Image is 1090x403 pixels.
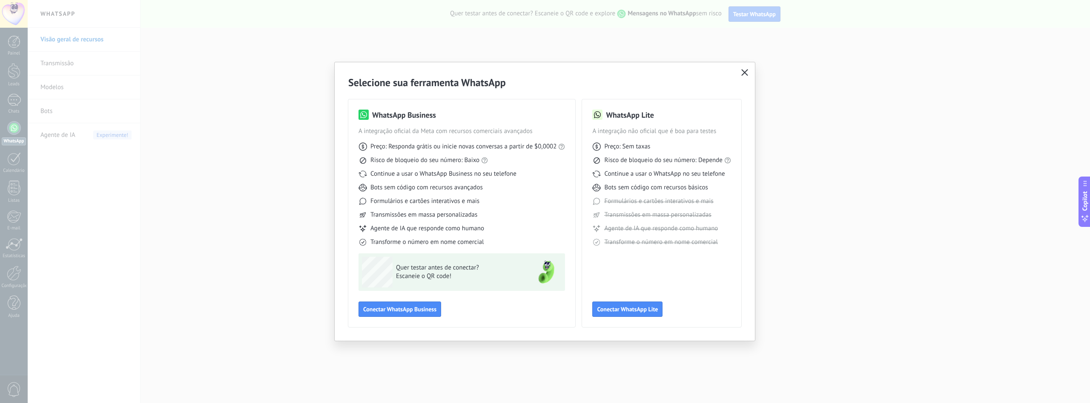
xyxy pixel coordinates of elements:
[1081,191,1089,211] span: Copilot
[359,127,565,136] span: A integração oficial da Meta com recursos comerciais avançados
[597,306,658,312] span: Conectar WhatsApp Lite
[370,211,477,219] span: Transmissões em massa personalizadas
[370,142,556,151] span: Preço: Responda grátis ou inicie novas conversas a partir de $0,0002
[531,257,562,287] img: green-phone.png
[370,224,484,233] span: Agente de IA que responde como humano
[370,170,516,178] span: Continue a usar o WhatsApp Business no seu telefone
[604,156,723,165] span: Risco de bloqueio do seu número: Depende
[604,170,725,178] span: Continue a usar o WhatsApp no seu telefone
[604,142,650,151] span: Preço: Sem taxas
[604,224,718,233] span: Agente de IA que responde como humano
[604,238,717,246] span: Transforme o número em nome comercial
[604,183,708,192] span: Bots sem código com recursos básicos
[396,272,520,281] span: Escaneie o QR code!
[396,264,520,272] span: Quer testar antes de conectar?
[592,127,731,136] span: A integração não oficial que é boa para testes
[370,238,484,246] span: Transforme o número em nome comercial
[372,110,436,120] h3: WhatsApp Business
[363,306,436,312] span: Conectar WhatsApp Business
[348,76,741,89] h2: Selecione sua ferramenta WhatsApp
[370,197,479,206] span: Formulários e cartões interativos e mais
[606,110,654,120] h3: WhatsApp Lite
[604,197,713,206] span: Formulários e cartões interativos e mais
[370,183,483,192] span: Bots sem código com recursos avançados
[604,211,711,219] span: Transmissões em massa personalizadas
[359,302,441,317] button: Conectar WhatsApp Business
[370,156,479,165] span: Risco de bloqueio do seu número: Baixo
[592,302,663,317] button: Conectar WhatsApp Lite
